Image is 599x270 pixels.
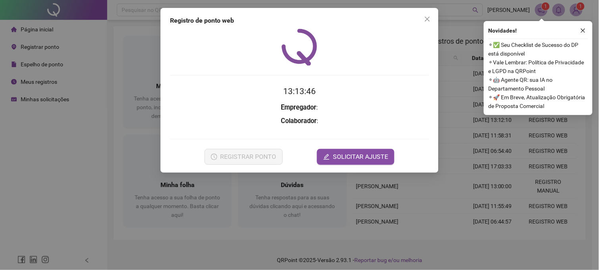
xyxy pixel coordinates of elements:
[283,87,316,96] time: 13:13:46
[282,29,317,66] img: QRPoint
[317,149,394,165] button: editSOLICITAR AJUSTE
[424,16,431,22] span: close
[580,28,586,33] span: close
[489,40,588,58] span: ⚬ ✅ Seu Checklist de Sucesso do DP está disponível
[281,117,317,125] strong: Colaborador
[323,154,330,160] span: edit
[281,104,317,111] strong: Empregador
[205,149,283,165] button: REGISTRAR PONTO
[333,152,388,162] span: SOLICITAR AJUSTE
[170,116,429,126] h3: :
[421,13,434,25] button: Close
[489,58,588,75] span: ⚬ Vale Lembrar: Política de Privacidade e LGPD na QRPoint
[489,75,588,93] span: ⚬ 🤖 Agente QR: sua IA no Departamento Pessoal
[170,16,429,25] div: Registro de ponto web
[489,93,588,110] span: ⚬ 🚀 Em Breve, Atualização Obrigatória de Proposta Comercial
[170,102,429,113] h3: :
[489,26,517,35] span: Novidades !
